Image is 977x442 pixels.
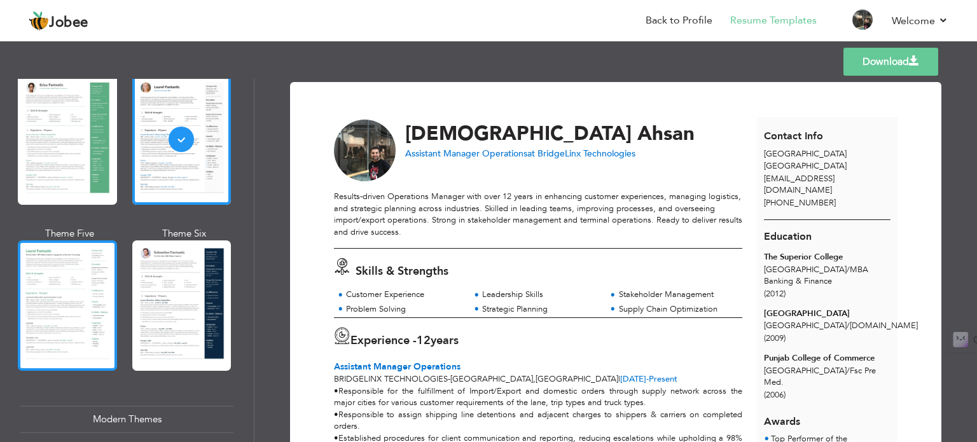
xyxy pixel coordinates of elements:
[764,160,847,172] span: [GEOGRAPHIC_DATA]
[764,197,836,209] span: [PHONE_NUMBER]
[646,373,649,385] span: -
[527,148,635,160] span: at BridgeLinx Technologies
[637,120,695,147] span: Ahsan
[764,264,868,287] span: [GEOGRAPHIC_DATA] MBA Banking & Finance
[764,251,890,263] div: The Superior College
[620,373,677,385] span: Present
[764,230,812,244] span: Education
[764,173,835,197] span: [EMAIL_ADDRESS][DOMAIN_NAME]
[764,148,847,160] span: [GEOGRAPHIC_DATA]
[764,352,890,364] div: Punjab College of Commerce
[764,129,823,143] span: Contact Info
[619,303,735,315] div: Supply Chain Optimization
[334,120,396,182] img: No image
[20,227,120,240] div: Theme Five
[334,191,742,238] div: Results-driven Operations Manager with over 12 years in enhancing customer experiences, managing ...
[29,11,49,31] img: jobee.io
[847,365,850,376] span: /
[20,406,233,433] div: Modern Themes
[764,405,800,429] span: Awards
[448,373,450,385] span: -
[847,320,850,331] span: /
[536,373,618,385] span: [GEOGRAPHIC_DATA]
[417,333,459,349] label: years
[482,289,599,301] div: Leadership Skills
[764,308,890,320] div: [GEOGRAPHIC_DATA]
[847,264,850,275] span: /
[620,373,649,385] span: [DATE]
[730,13,817,28] a: Resume Templates
[346,289,462,301] div: Customer Experience
[29,11,88,31] a: Jobee
[346,303,462,315] div: Problem Solving
[334,373,448,385] span: BridgeLinx Technologies
[764,333,786,344] span: (2009)
[852,10,873,30] img: Profile Img
[764,365,876,389] span: [GEOGRAPHIC_DATA] Fsc Pre Med.
[533,373,536,385] span: ,
[764,320,918,331] span: [GEOGRAPHIC_DATA] [DOMAIN_NAME]
[417,333,431,349] span: 12
[618,373,620,385] span: |
[135,227,234,240] div: Theme Six
[764,288,786,300] span: (2012)
[334,361,461,373] span: Assistant Manager Operations
[356,263,448,279] span: Skills & Strengths
[482,303,599,315] div: Strategic Planning
[843,48,938,76] a: Download
[405,148,527,160] span: Assistant Manager Operations
[350,333,417,349] span: Experience -
[405,120,632,147] span: [DEMOGRAPHIC_DATA]
[646,13,712,28] a: Back to Profile
[49,16,88,30] span: Jobee
[450,373,533,385] span: [GEOGRAPHIC_DATA]
[619,289,735,301] div: Stakeholder Management
[764,389,786,401] span: (2006)
[892,13,948,29] a: Welcome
